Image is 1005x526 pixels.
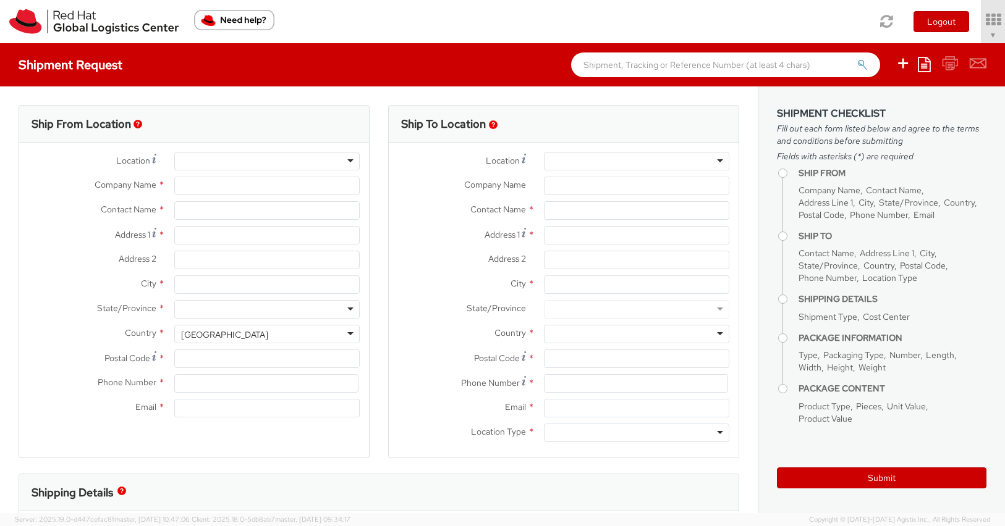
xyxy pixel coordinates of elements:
[511,278,526,289] span: City
[401,118,486,130] h3: Ship To Location
[192,515,350,524] span: Client: 2025.18.0-5db8ab7
[275,515,350,524] span: master, [DATE] 09:34:17
[32,118,131,130] h3: Ship From Location
[944,197,975,208] span: Country
[141,278,156,289] span: City
[914,209,935,220] span: Email
[505,401,526,412] span: Email
[856,401,881,412] span: Pieces
[461,377,520,388] span: Phone Number
[799,384,986,393] h4: Package Content
[799,248,854,259] span: Contact Name
[862,272,917,283] span: Location Type
[799,209,844,220] span: Postal Code
[920,248,935,259] span: City
[799,362,821,373] span: Width
[101,204,156,215] span: Contact Name
[494,327,526,338] span: Country
[15,515,190,524] span: Server: 2025.19.0-d447cefac8f
[97,303,156,314] span: State/Province
[115,229,150,240] span: Address 1
[571,52,880,77] input: Shipment, Tracking or Reference Number (at least 4 chars)
[470,204,526,215] span: Contact Name
[135,401,156,412] span: Email
[9,9,179,34] img: rh-logistics-00dfa346123c4ec078e1.svg
[799,272,857,283] span: Phone Number
[850,209,908,220] span: Phone Number
[827,362,853,373] span: Height
[116,155,150,166] span: Location
[799,311,857,322] span: Shipment Type
[809,515,990,525] span: Copyright © [DATE]-[DATE] Agistix Inc., All Rights Reserved
[488,253,526,264] span: Address 2
[900,260,946,271] span: Postal Code
[889,349,920,361] span: Number
[990,30,997,40] span: ▼
[926,349,954,361] span: Length
[32,486,113,499] h3: Shipping Details
[887,401,926,412] span: Unit Value
[799,349,818,361] span: Type
[485,229,520,240] span: Address 1
[879,197,938,208] span: State/Province
[914,11,969,32] button: Logout
[95,179,156,190] span: Company Name
[799,294,986,304] h4: Shipping Details
[114,515,190,524] span: master, [DATE] 10:47:06
[471,426,526,437] span: Location Type
[474,353,520,364] span: Postal Code
[859,197,873,208] span: City
[799,260,858,271] span: State/Province
[777,122,986,147] span: Fill out each form listed below and agree to the terms and conditions before submitting
[866,185,922,196] span: Contact Name
[777,108,986,119] h3: Shipment Checklist
[104,353,150,364] span: Postal Code
[799,413,852,424] span: Product Value
[863,311,910,322] span: Cost Center
[486,155,520,166] span: Location
[799,232,986,241] h4: Ship To
[467,303,526,314] span: State/Province
[799,401,850,412] span: Product Type
[777,467,986,488] button: Submit
[464,179,526,190] span: Company Name
[863,260,894,271] span: Country
[125,327,156,338] span: Country
[823,349,884,361] span: Packaging Type
[119,253,156,264] span: Address 2
[777,150,986,162] span: Fields with asterisks (*) are required
[799,197,853,208] span: Address Line 1
[799,185,860,196] span: Company Name
[181,328,268,341] div: [GEOGRAPHIC_DATA]
[799,169,986,178] h4: Ship From
[860,248,914,259] span: Address Line 1
[98,377,156,388] span: Phone Number
[859,362,886,373] span: Weight
[19,58,122,72] h4: Shipment Request
[799,333,986,343] h4: Package Information
[194,10,274,30] button: Need help?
